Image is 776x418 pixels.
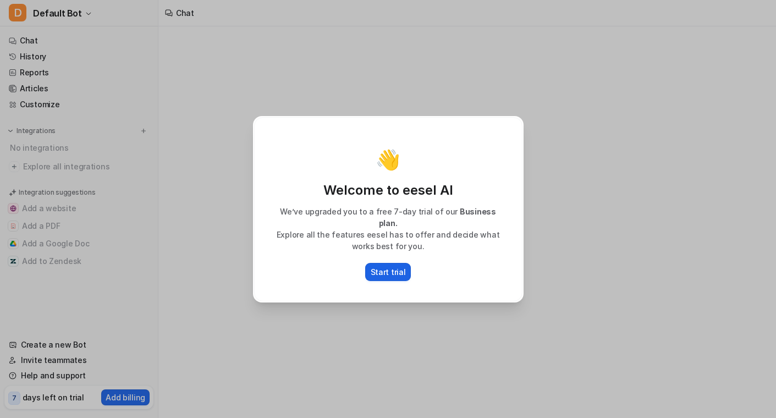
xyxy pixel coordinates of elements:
button: Start trial [365,263,411,281]
p: Welcome to eesel AI [266,182,511,199]
p: 👋 [376,148,400,170]
p: Start trial [371,266,406,278]
p: Explore all the features eesel has to offer and decide what works best for you. [266,229,511,252]
p: We’ve upgraded you to a free 7-day trial of our [266,206,511,229]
